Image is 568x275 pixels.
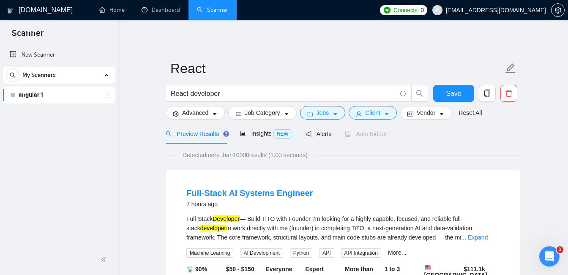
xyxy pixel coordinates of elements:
span: Connects: [393,5,419,15]
span: setting [552,7,564,14]
b: $50 - $150 [226,266,254,272]
span: NEW [273,129,292,139]
img: logo [7,4,13,17]
a: setting [551,7,565,14]
span: caret-down [332,111,338,117]
span: idcard [407,111,413,117]
span: Insights [240,130,292,137]
div: Mariia [30,69,48,78]
b: Everyone [266,266,292,272]
a: homeHome [99,6,125,14]
span: Machine Learning [186,248,233,258]
span: Vendor [417,108,435,117]
button: search [411,85,428,102]
b: 📡 90% [186,266,207,272]
span: Python [290,248,312,258]
span: search [412,90,428,97]
span: Advanced [182,108,208,117]
button: Отправить сообщение [33,156,137,173]
span: user [434,7,440,13]
span: area-chart [240,131,246,136]
span: Помощь [128,218,153,224]
span: Alerts [306,131,332,137]
img: upwork-logo.png [384,7,390,14]
button: Помощь [113,197,169,231]
span: caret-down [212,111,218,117]
a: searchScanner [197,6,228,14]
img: Profile image for Mariia [10,61,27,78]
button: copy [479,85,496,102]
span: ... [461,234,466,241]
mark: Developer [213,215,240,222]
span: copy [479,90,495,97]
span: AI Development [240,248,283,258]
mark: developer [200,225,227,231]
span: notification [306,131,311,137]
div: Tooltip anchor [222,130,230,138]
button: barsJob Categorycaret-down [228,106,296,120]
button: delete [500,85,517,102]
img: Profile image for Mariia [10,30,27,46]
a: New Scanner [10,46,108,63]
span: caret-down [284,111,289,117]
a: angular 1 [19,87,99,103]
div: • 15 ч назад [50,69,87,78]
span: API Integration [341,248,381,258]
button: folderJobscaret-down [300,106,346,120]
a: dashboardDashboard [142,6,180,14]
span: Client [365,108,380,117]
a: Full-Stack AI Systems Engineer [186,188,313,198]
span: My Scanners [22,67,56,84]
span: caret-down [439,111,445,117]
span: delete [501,90,517,97]
img: 🇺🇸 [425,264,431,270]
div: 7 hours ago [186,199,313,209]
button: Чат [56,197,112,231]
a: Expand [468,234,488,241]
span: double-left [101,255,109,264]
button: idcardVendorcaret-down [400,106,452,120]
span: setting [173,111,179,117]
span: user [356,111,362,117]
span: Job Category [245,108,280,117]
button: search [6,68,19,82]
div: Закрыть [148,3,164,19]
span: Save [446,88,461,99]
span: search [166,131,172,137]
button: setting [551,3,565,17]
b: $ 111.1k [464,266,485,272]
a: More... [388,249,407,256]
span: holder [104,92,111,98]
button: settingAdvancedcaret-down [166,106,225,120]
span: search [6,72,19,78]
span: caret-down [384,111,390,117]
span: Чат [79,218,91,224]
div: • 15 ч назад [50,38,87,47]
span: 1 [557,246,563,253]
span: Hi, [EMAIL_ADDRESS][DOMAIN_NAME], Welcome to [DOMAIN_NAME]! Why don't you check out our tutorials... [30,61,442,68]
span: Главная [15,218,41,224]
span: bars [235,111,241,117]
span: Preview Results [166,131,227,137]
iframe: To enrich screen reader interactions, please activate Accessibility in Grammarly extension settings [539,246,560,267]
span: folder [307,111,313,117]
b: Expert [305,266,324,272]
input: Scanner name... [170,58,503,79]
span: Auto Bidder [345,131,387,137]
div: Mariia [30,38,48,47]
span: 0 [421,5,424,15]
span: Scanner [5,27,50,45]
div: Full-Stack — Build TiTO with Founder I’m looking for a highly capable, focused, and reliable full... [186,214,500,242]
button: userClientcaret-down [349,106,397,120]
li: New Scanner [3,46,115,63]
span: robot [345,131,351,137]
span: Jobs [317,108,329,117]
input: Search Freelance Jobs... [171,88,396,99]
span: API [319,248,334,258]
a: Reset All [459,108,482,117]
span: Detected more than 10000 results (1.00 seconds) [177,150,314,160]
span: info-circle [400,91,406,96]
button: Save [433,85,474,102]
li: My Scanners [3,67,115,103]
h1: Чат [76,4,95,18]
